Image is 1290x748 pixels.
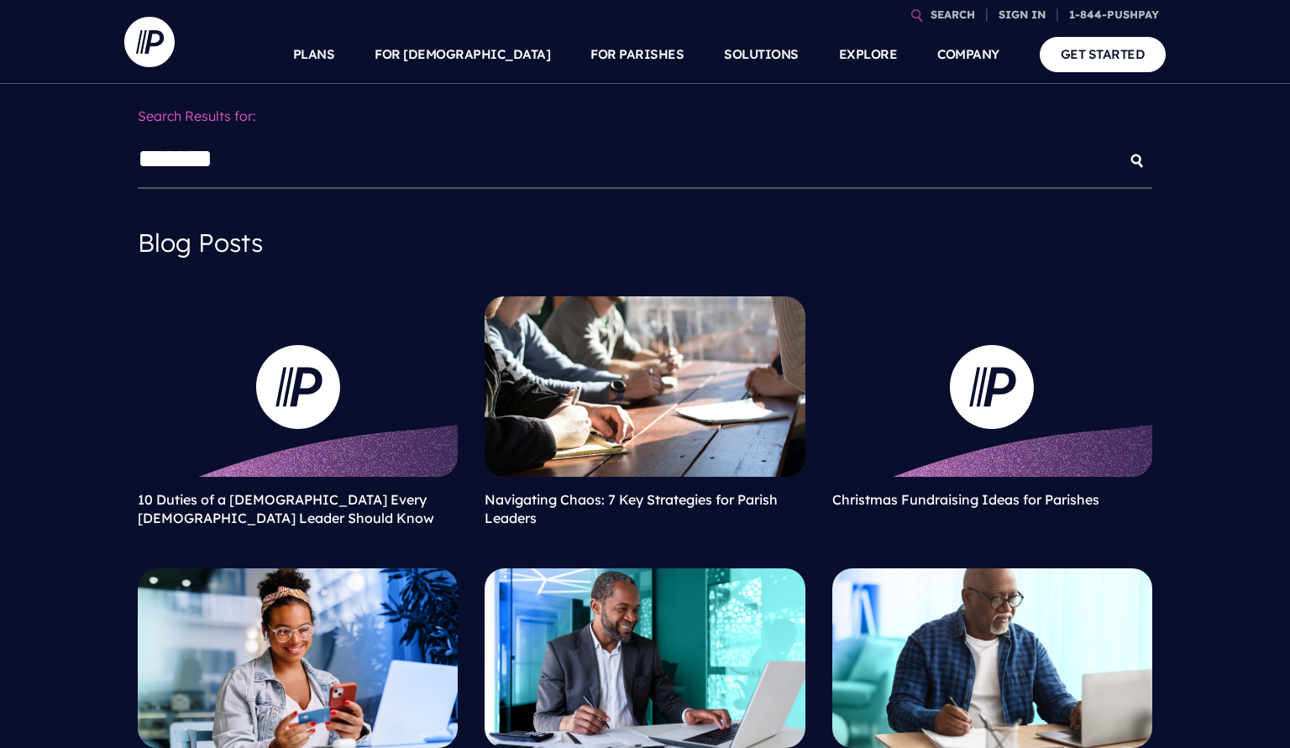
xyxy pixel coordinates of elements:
a: COMPANY [937,25,999,84]
h4: Blog Posts [138,216,1152,269]
a: Navigating Chaos: 7 Key Strategies for Parish Leaders [485,491,778,526]
a: FOR PARISHES [590,25,684,84]
a: GET STARTED [1040,37,1167,71]
p: Search Results for: [138,97,1152,135]
a: 10 Duties of a [DEMOGRAPHIC_DATA] Every [DEMOGRAPHIC_DATA] Leader Should Know [138,491,434,526]
a: Christmas Fundraising Ideas for Parishes [832,491,1099,508]
a: PLANS [293,25,335,84]
a: EXPLORE [839,25,898,84]
a: FOR [DEMOGRAPHIC_DATA] [375,25,550,84]
a: SOLUTIONS [724,25,799,84]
